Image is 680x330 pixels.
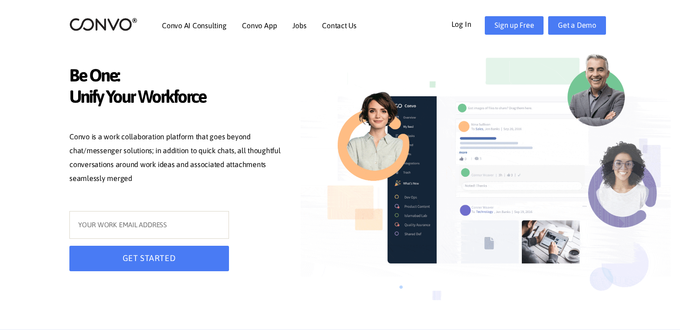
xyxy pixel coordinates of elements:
[451,16,485,31] a: Log In
[242,22,277,29] a: Convo App
[162,22,226,29] a: Convo AI Consulting
[69,86,287,110] span: Unify Your Workforce
[301,42,671,329] img: image_not_found
[69,17,137,31] img: logo_2.png
[548,16,606,35] a: Get a Demo
[69,211,229,239] input: YOUR WORK EMAIL ADDRESS
[69,130,287,187] p: Convo is a work collaboration platform that goes beyond chat/messenger solutions; in addition to ...
[292,22,306,29] a: Jobs
[69,246,229,271] button: GET STARTED
[69,65,287,88] span: Be One:
[485,16,544,35] a: Sign up Free
[322,22,357,29] a: Contact Us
